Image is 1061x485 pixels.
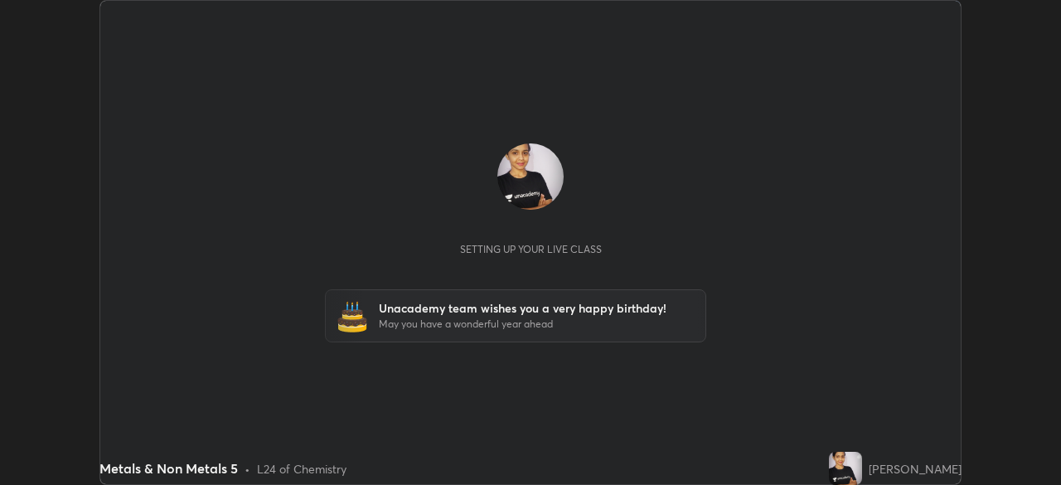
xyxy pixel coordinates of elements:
div: Metals & Non Metals 5 [99,458,238,478]
img: 81cc18a9963840aeb134a1257a9a5eb0.jpg [497,143,564,210]
div: • [245,460,250,478]
div: Setting up your live class [460,243,602,255]
img: 81cc18a9963840aeb134a1257a9a5eb0.jpg [829,452,862,485]
div: [PERSON_NAME] [869,460,962,478]
div: L24 of Chemistry [257,460,346,478]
